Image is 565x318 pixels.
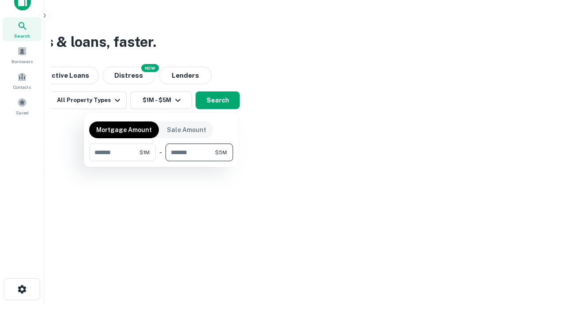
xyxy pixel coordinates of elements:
[521,247,565,290] iframe: Chat Widget
[167,125,206,135] p: Sale Amount
[96,125,152,135] p: Mortgage Amount
[159,144,162,161] div: -
[139,148,150,156] span: $1M
[215,148,227,156] span: $5M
